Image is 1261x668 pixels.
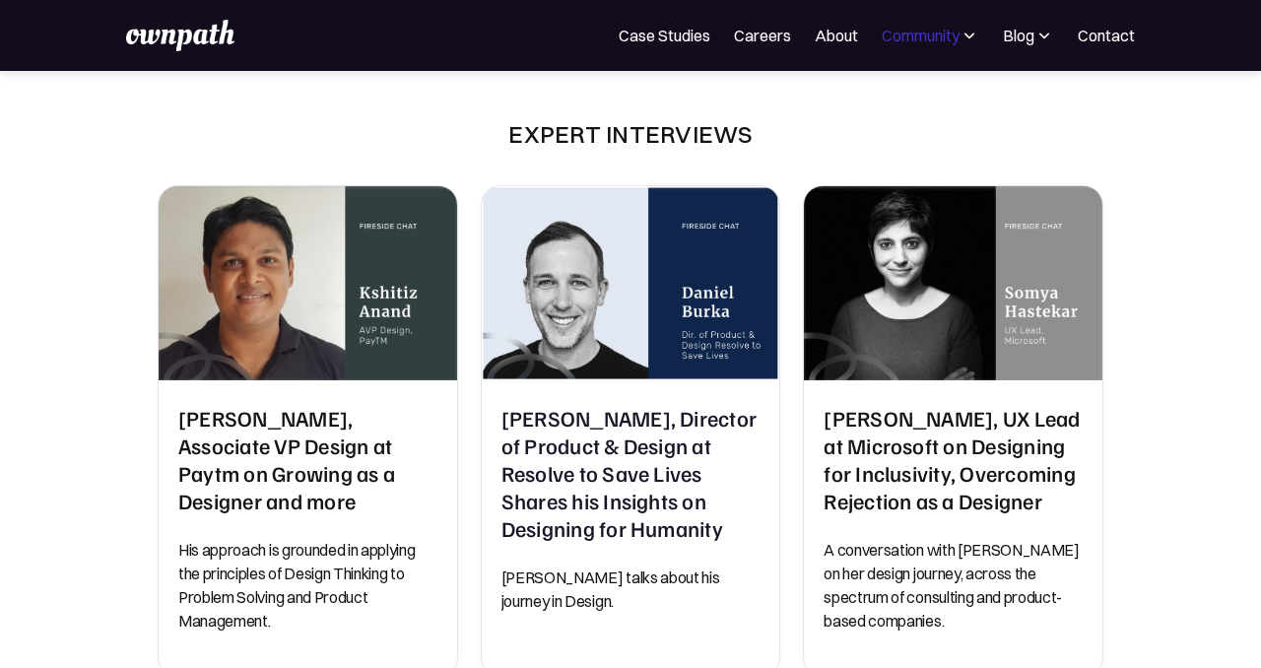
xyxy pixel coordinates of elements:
a: Case Studies [619,24,710,47]
div: Expert Interviews [508,118,752,150]
a: Contact [1078,24,1135,47]
a: About [815,24,858,47]
div: Community [882,24,979,47]
h2: [PERSON_NAME], Associate VP Design at Paytm on Growing as a Designer and more [178,404,437,514]
a: Careers [734,24,791,47]
img: Somya Hastekar, UX Lead at Microsoft on Designing for Inclusivity, Overcoming Rejection as a Desi... [804,186,1102,380]
div: Blog [1003,24,1054,47]
h2: [PERSON_NAME], Director of Product & Design at Resolve to Save Lives Shares his Insights on Desig... [501,404,761,542]
img: Kshitiz Anand, Associate VP Design at Paytm on Growing as a Designer and more [159,186,457,380]
div: Blog [1003,24,1034,47]
img: Daniel Burka, Director of Product & Design at Resolve to Save Lives Shares his Insights on Design... [482,186,780,380]
h2: [PERSON_NAME], UX Lead at Microsoft on Designing for Inclusivity, Overcoming Rejection as a Designer [824,404,1083,514]
div: Community [882,24,960,47]
p: [PERSON_NAME] talks about his journey in Design. [501,566,761,613]
p: His approach is grounded in applying the principles of Design Thinking to Problem Solving and Pro... [178,538,437,633]
p: A conversation with [PERSON_NAME] on her design journey, across the spectrum of consulting and pr... [824,538,1083,633]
